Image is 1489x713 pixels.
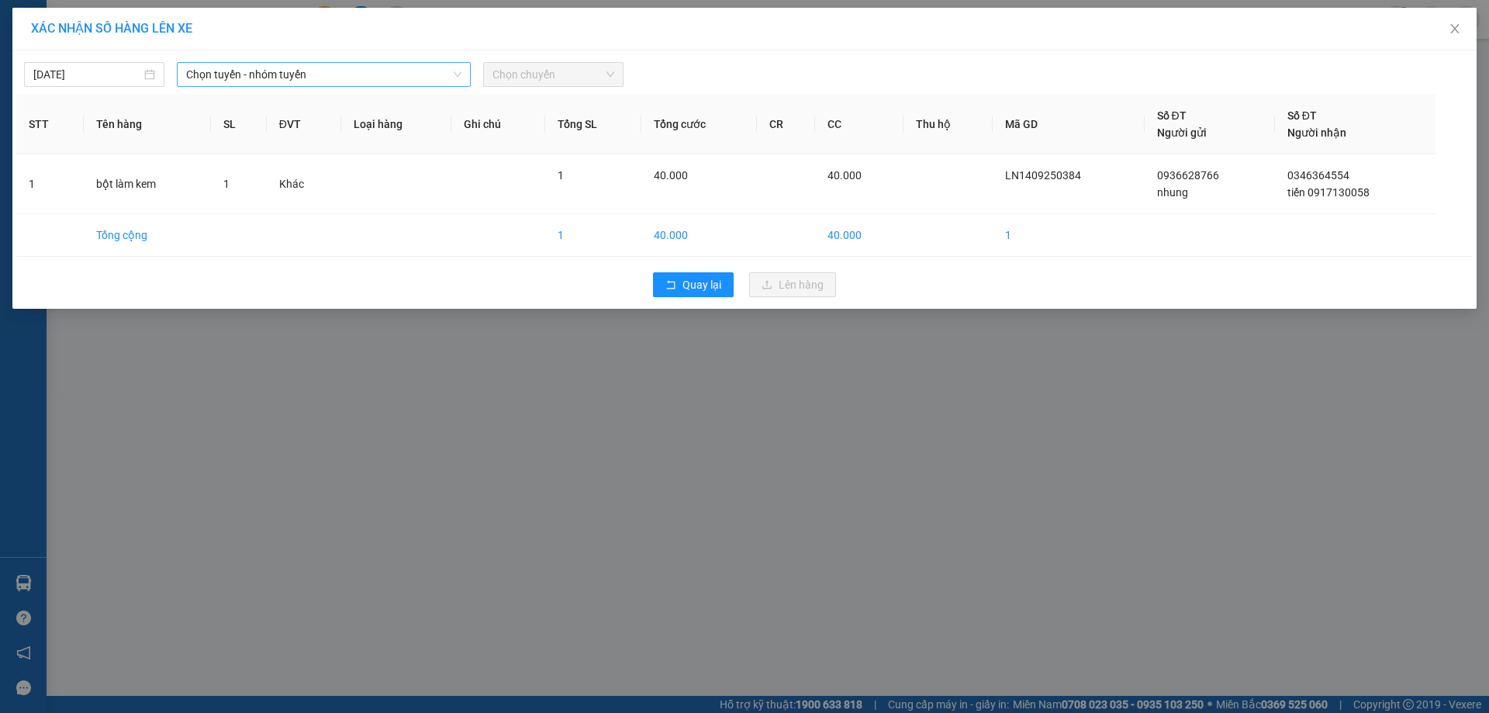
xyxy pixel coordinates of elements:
[815,95,903,154] th: CC
[453,70,462,79] span: down
[993,214,1144,257] td: 1
[16,154,84,214] td: 1
[903,95,993,154] th: Thu hộ
[641,214,757,257] td: 40.000
[1449,22,1461,35] span: close
[84,214,211,257] td: Tổng cộng
[827,169,862,182] span: 40.000
[749,272,836,297] button: uploadLên hàng
[1157,186,1188,199] span: nhung
[641,95,757,154] th: Tổng cước
[1157,126,1207,139] span: Người gửi
[33,66,141,83] input: 14/09/2025
[492,63,614,86] span: Chọn chuyến
[653,272,734,297] button: rollbackQuay lại
[1287,126,1346,139] span: Người nhận
[1287,169,1349,182] span: 0346364554
[186,63,461,86] span: Chọn tuyến - nhóm tuyến
[451,95,544,154] th: Ghi chú
[665,279,676,292] span: rollback
[1005,169,1081,182] span: LN1409250384
[815,214,903,257] td: 40.000
[1287,186,1370,199] span: tiến 0917130058
[993,95,1144,154] th: Mã GD
[31,21,192,36] span: XÁC NHẬN SỐ HÀNG LÊN XE
[211,95,267,154] th: SL
[1157,169,1219,182] span: 0936628766
[267,95,341,154] th: ĐVT
[654,169,688,182] span: 40.000
[558,169,564,182] span: 1
[84,95,211,154] th: Tên hàng
[545,214,642,257] td: 1
[84,154,211,214] td: bột làm kem
[545,95,642,154] th: Tổng SL
[1287,109,1317,122] span: Số ĐT
[757,95,815,154] th: CR
[1157,109,1187,122] span: Số ĐT
[682,276,721,293] span: Quay lại
[267,154,341,214] td: Khác
[1433,8,1477,51] button: Close
[16,95,84,154] th: STT
[223,178,230,190] span: 1
[341,95,452,154] th: Loại hàng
